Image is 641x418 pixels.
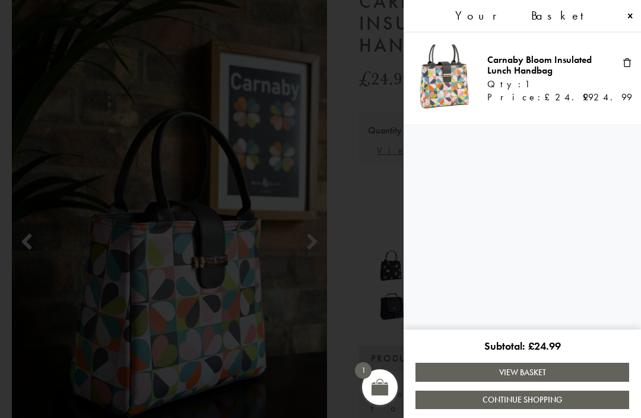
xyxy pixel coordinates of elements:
bdi: 24.99 [583,91,632,103]
a: Carnaby Bloom Insulated Lunch Handbag [487,53,592,77]
span: 1 [525,79,529,90]
bdi: 24.99 [544,91,594,103]
div: Price: [487,92,614,103]
span: 1 [355,362,372,379]
a: View Basket [415,363,629,381]
span: £ [544,91,555,103]
img: Carnaby Bloom Insulated Lunch Handbag [412,45,478,110]
bdi: 24.99 [528,339,561,353]
span: £ [528,339,534,353]
span: Subtotal [484,339,528,353]
a: Continue Shopping [415,391,629,409]
span: Your Basket [455,9,594,23]
span: £ [583,91,594,103]
div: Qty: [487,79,614,92]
